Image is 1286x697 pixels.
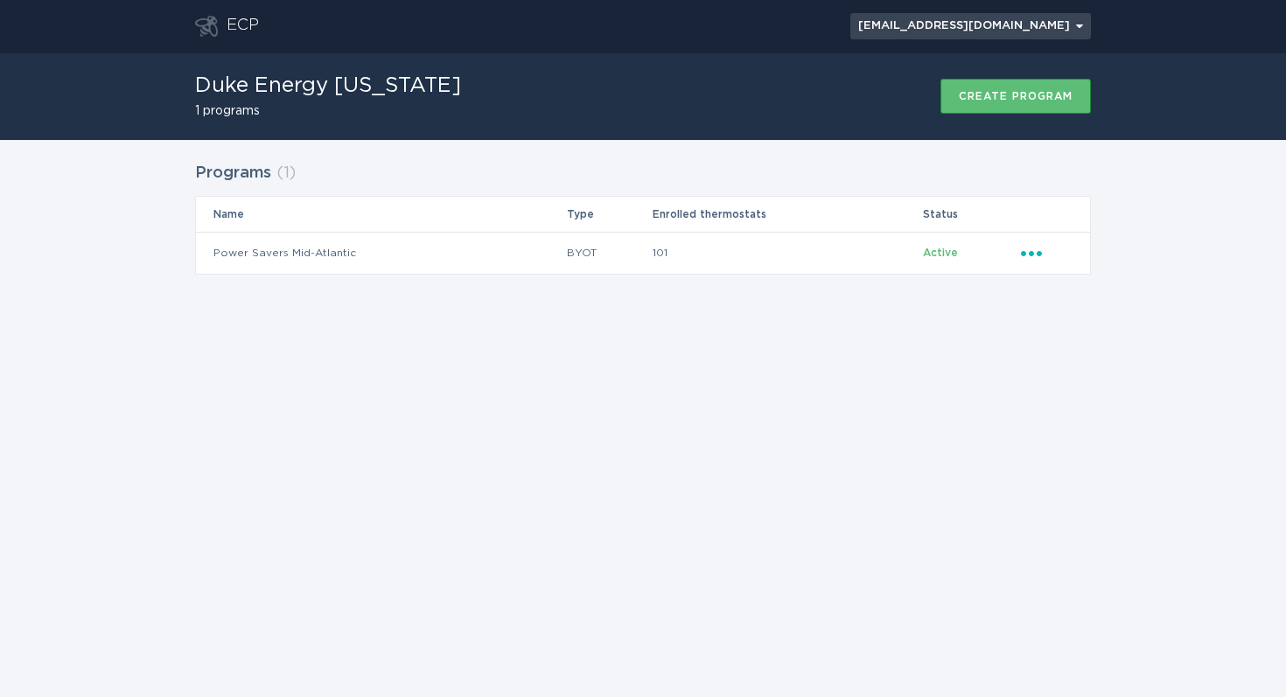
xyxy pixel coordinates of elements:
td: BYOT [566,232,653,274]
th: Type [566,197,653,232]
button: Open user account details [850,13,1091,39]
td: 101 [652,232,922,274]
span: Active [923,247,958,258]
h2: 1 programs [195,105,461,117]
h1: Duke Energy [US_STATE] [195,75,461,96]
div: Popover menu [850,13,1091,39]
div: Popover menu [1021,243,1073,262]
div: ECP [227,16,259,37]
tr: 505a48e32e1048c19ff96eafcdc2e956 [196,232,1090,274]
th: Name [196,197,566,232]
div: Create program [959,91,1073,101]
button: Go to dashboard [195,16,218,37]
tr: Table Headers [196,197,1090,232]
div: [EMAIL_ADDRESS][DOMAIN_NAME] [858,21,1083,31]
td: Power Savers Mid-Atlantic [196,232,566,274]
th: Enrolled thermostats [652,197,922,232]
th: Status [922,197,1020,232]
button: Create program [940,79,1091,114]
h2: Programs [195,157,271,189]
span: ( 1 ) [276,165,296,181]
